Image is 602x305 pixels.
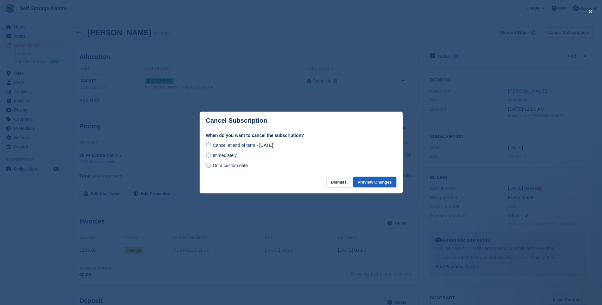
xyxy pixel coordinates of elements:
[213,163,248,168] span: On a custom date
[213,143,273,148] span: Cancel at end of term - [DATE]
[206,117,267,124] p: Cancel Subscription
[206,163,211,168] input: On a custom date
[326,177,351,187] button: Dismiss
[585,6,596,16] button: close
[213,153,236,158] span: Immediately
[206,152,211,158] input: Immediately
[353,177,396,187] button: Preview Changes
[206,142,211,147] input: Cancel at end of term - [DATE]
[206,132,396,139] label: When do you want to cancel the subscription?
